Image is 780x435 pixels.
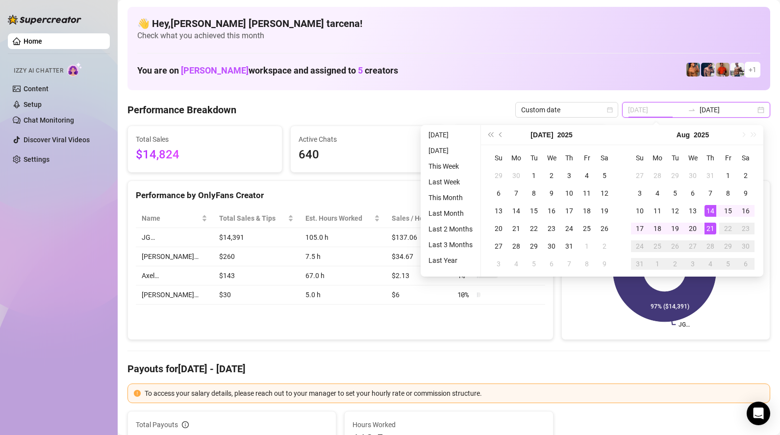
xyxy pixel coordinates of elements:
td: 2025-08-04 [507,255,525,273]
td: 2025-08-15 [719,202,737,220]
li: [DATE] [425,145,477,156]
div: 13 [493,205,504,217]
div: 12 [599,187,610,199]
td: [PERSON_NAME]… [136,285,213,305]
td: 2025-08-31 [631,255,649,273]
span: Custom date [521,102,612,117]
img: Axel [701,63,715,77]
td: 2025-07-17 [560,202,578,220]
div: 31 [634,258,646,270]
button: Choose a year [557,125,573,145]
td: 2025-08-16 [737,202,755,220]
a: Setup [24,101,42,108]
input: End date [700,104,755,115]
div: 8 [722,187,734,199]
span: Total Payouts [136,419,178,430]
li: Last 2 Months [425,223,477,235]
td: 2025-08-12 [666,202,684,220]
td: 2025-08-29 [719,237,737,255]
button: Previous month (PageUp) [496,125,506,145]
div: 2 [599,240,610,252]
td: 2025-07-15 [525,202,543,220]
div: 30 [687,170,699,181]
td: 2025-07-26 [596,220,613,237]
td: 2025-07-18 [578,202,596,220]
div: 27 [634,170,646,181]
td: 2025-07-31 [560,237,578,255]
span: [PERSON_NAME] [181,65,249,76]
td: 2025-08-14 [702,202,719,220]
div: 23 [740,223,752,234]
td: 2025-08-18 [649,220,666,237]
div: 27 [493,240,504,252]
th: Th [702,149,719,167]
div: 7 [510,187,522,199]
td: 2025-07-06 [490,184,507,202]
td: 2025-07-12 [596,184,613,202]
div: Est. Hours Worked [305,213,372,224]
button: Choose a month [530,125,553,145]
th: Tu [525,149,543,167]
div: 12 [669,205,681,217]
td: 2025-07-20 [490,220,507,237]
div: 23 [546,223,557,234]
div: 30 [740,240,752,252]
span: Izzy AI Chatter [14,66,63,76]
th: Sa [596,149,613,167]
div: 4 [581,170,593,181]
td: 2025-07-28 [649,167,666,184]
td: $137.06 [386,228,451,247]
div: 7 [705,187,716,199]
td: 2025-08-05 [525,255,543,273]
div: 5 [528,258,540,270]
div: 6 [493,187,504,199]
li: This Week [425,160,477,172]
div: 24 [563,223,575,234]
td: $14,391 [213,228,299,247]
td: 2025-07-27 [631,167,649,184]
span: exclamation-circle [134,390,141,397]
td: 2025-07-07 [507,184,525,202]
th: Sa [737,149,755,167]
td: 2025-08-28 [702,237,719,255]
div: 18 [652,223,663,234]
div: 29 [722,240,734,252]
td: JG… [136,228,213,247]
div: To access your salary details, please reach out to your manager to set your hourly rate or commis... [145,388,764,399]
div: 2 [740,170,752,181]
div: 20 [493,223,504,234]
div: 24 [634,240,646,252]
div: 11 [581,187,593,199]
span: 5 [358,65,363,76]
th: We [684,149,702,167]
a: Chat Monitoring [24,116,74,124]
td: 2025-07-01 [525,167,543,184]
div: 9 [599,258,610,270]
div: 18 [581,205,593,217]
td: 2025-08-30 [737,237,755,255]
div: 3 [634,187,646,199]
img: JG [686,63,700,77]
div: 30 [546,240,557,252]
div: 25 [581,223,593,234]
div: 21 [705,223,716,234]
td: 2025-08-21 [702,220,719,237]
div: 1 [652,258,663,270]
td: $260 [213,247,299,266]
th: Name [136,209,213,228]
td: 2025-08-09 [737,184,755,202]
span: $14,824 [136,146,274,164]
td: 7.5 h [300,247,386,266]
th: Sales / Hour [386,209,451,228]
span: to [688,106,696,114]
div: 1 [581,240,593,252]
div: 16 [740,205,752,217]
td: 2025-08-01 [578,237,596,255]
div: 29 [528,240,540,252]
div: 5 [722,258,734,270]
td: 2025-07-23 [543,220,560,237]
div: 8 [528,187,540,199]
div: 30 [510,170,522,181]
th: Th [560,149,578,167]
td: 2025-07-29 [525,237,543,255]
